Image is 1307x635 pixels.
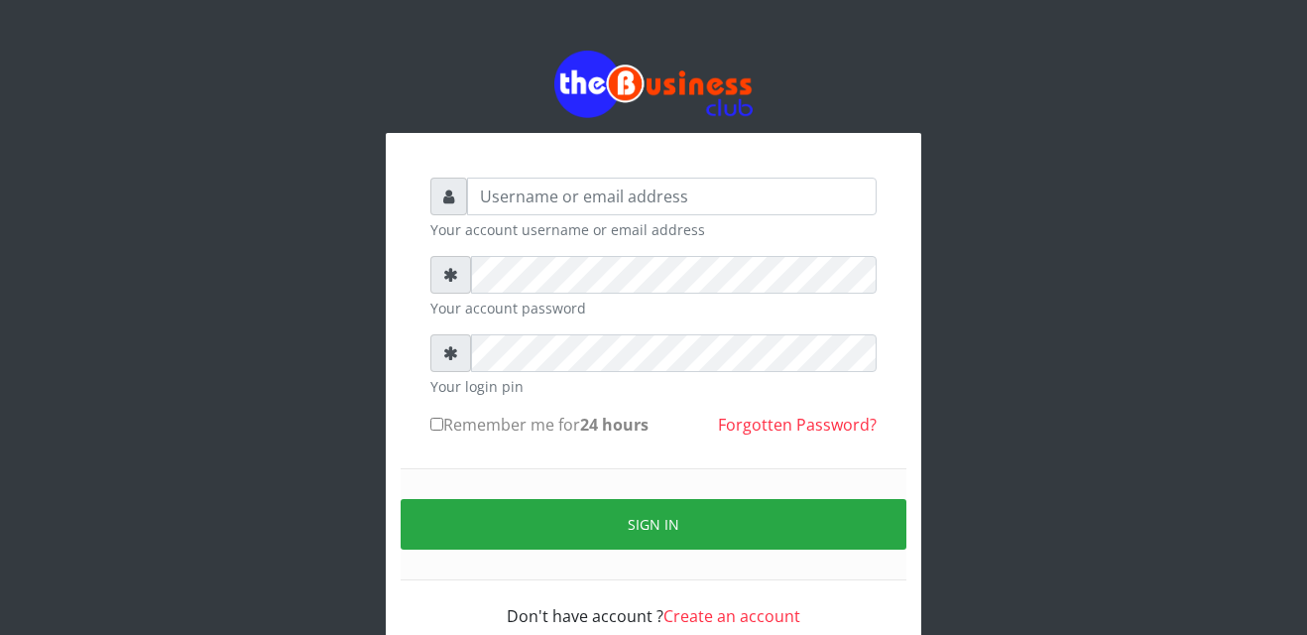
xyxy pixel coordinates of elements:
input: Remember me for24 hours [430,418,443,431]
a: Forgotten Password? [718,414,877,436]
small: Your login pin [430,376,877,397]
button: Sign in [401,499,906,550]
input: Username or email address [467,178,877,215]
b: 24 hours [580,414,649,436]
label: Remember me for [430,413,649,437]
a: Create an account [663,605,800,627]
small: Your account password [430,298,877,318]
div: Don't have account ? [430,580,877,628]
small: Your account username or email address [430,219,877,240]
